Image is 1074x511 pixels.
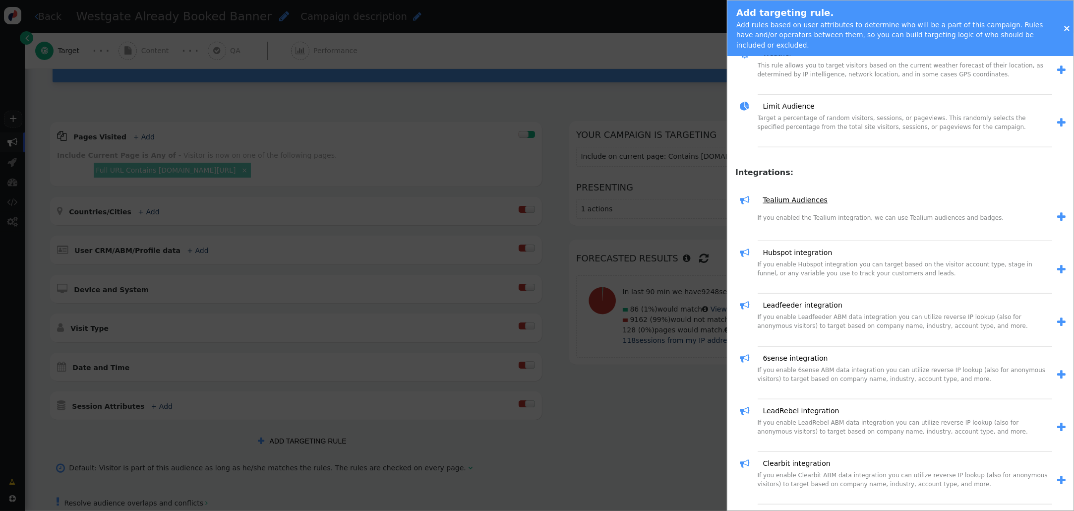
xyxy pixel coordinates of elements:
[758,418,1052,452] div: If you enable LeadRebel ABM data integration you can utilize reverse IP lookup (also for anonymou...
[1052,315,1066,330] a: 
[756,248,832,258] a: Hubspot integration
[756,300,842,311] a: Leadfeeder integration
[756,406,839,416] a: LeadRebel integration
[740,193,756,207] span: 
[1052,473,1066,489] a: 
[740,246,756,260] span: 
[1057,65,1066,75] span: 
[1052,262,1066,278] a: 
[740,456,756,471] span: 
[758,213,1052,222] p: If you enabled the Tealium integration, we can use Tealium audiences and badges.
[1057,118,1066,128] span: 
[1057,370,1066,380] span: 
[758,260,1052,294] div: If you enable Hubspot integration you can target based on the visitor account type, stage in funn...
[727,162,1074,178] h4: Integrations:
[758,471,1052,505] div: If you enable Clearbit ABM data integration you can utilize reverse IP lookup (also for anonymous...
[1057,212,1066,222] span: 
[1057,317,1066,327] span: 
[740,351,756,366] span: 
[1052,209,1066,225] a: 
[756,353,828,364] a: 6sense integration
[1052,367,1066,383] a: 
[1057,475,1066,486] span: 
[756,458,830,469] a: Clearbit integration
[1052,115,1066,131] a: 
[736,20,1047,50] div: Add rules based on user attributes to determine who will be a part of this campaign. Rules have a...
[756,101,814,112] a: Limit Audience
[740,99,756,114] span: 
[740,298,756,313] span: 
[1063,23,1071,33] a: ×
[1052,420,1066,436] a: 
[758,313,1052,346] div: If you enable Leadfeeder ABM data integration you can utilize reverse IP lookup (also for anonymo...
[1057,264,1066,275] span: 
[1057,422,1066,433] span: 
[758,366,1052,399] div: If you enable 6sense ABM data integration you can utilize reverse IP lookup (also for anonymous v...
[1052,63,1066,78] a: 
[758,114,1052,147] div: Target a percentage of random visitors, sessions, or pageviews. This randomly selects the specifi...
[756,195,827,205] a: Tealium Audiences
[758,61,1052,95] div: This rule allows you to target visitors based on the current weather forecast of their location, ...
[740,404,756,418] span: 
